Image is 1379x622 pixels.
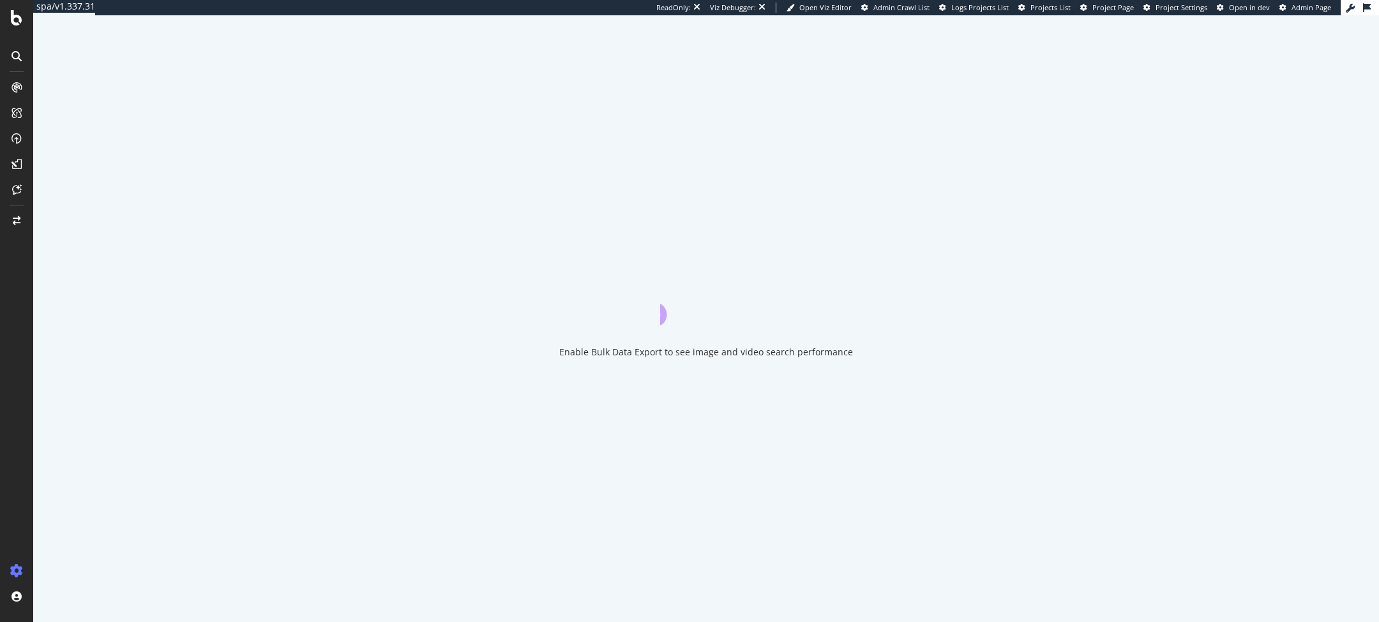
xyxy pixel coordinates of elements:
a: Project Settings [1143,3,1207,13]
div: Enable Bulk Data Export to see image and video search performance [559,346,853,359]
a: Projects List [1018,3,1071,13]
div: ReadOnly: [656,3,691,13]
span: Logs Projects List [951,3,1009,12]
a: Logs Projects List [939,3,1009,13]
div: Viz Debugger: [710,3,756,13]
span: Admin Page [1292,3,1331,12]
a: Open in dev [1217,3,1270,13]
span: Admin Crawl List [873,3,930,12]
span: Project Settings [1156,3,1207,12]
span: Open in dev [1229,3,1270,12]
span: Open Viz Editor [799,3,852,12]
a: Admin Page [1279,3,1331,13]
a: Project Page [1080,3,1134,13]
div: animation [660,279,752,325]
a: Open Viz Editor [787,3,852,13]
span: Project Page [1092,3,1134,12]
span: Projects List [1030,3,1071,12]
a: Admin Crawl List [861,3,930,13]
